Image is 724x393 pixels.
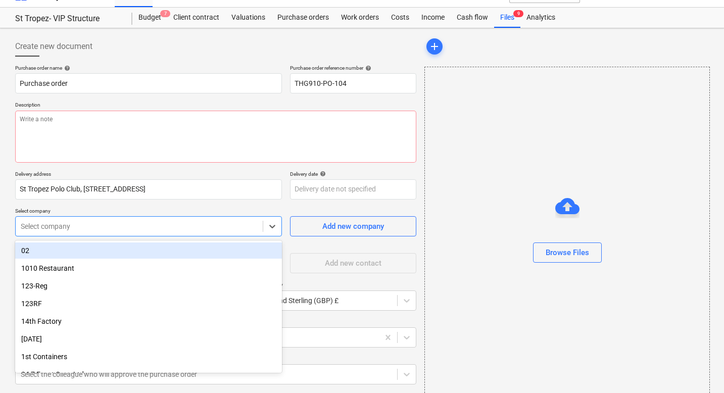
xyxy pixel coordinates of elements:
[15,331,282,347] div: 16/5/2024
[62,65,70,71] span: help
[494,8,520,28] div: Files
[318,171,326,177] span: help
[132,8,167,28] div: Budget
[546,246,589,259] div: Browse Files
[513,10,523,17] span: 9
[322,220,384,233] div: Add new company
[15,14,120,24] div: St Tropez- VIP Structure
[15,40,92,53] span: Create new document
[494,8,520,28] a: Files9
[290,216,416,236] button: Add new company
[290,73,416,93] input: Reference number
[15,349,282,365] div: 1st Containers
[290,179,416,200] input: Delivery date not specified
[225,8,271,28] a: Valuations
[363,65,371,71] span: help
[15,179,282,200] input: Delivery address
[15,208,282,216] p: Select company
[15,260,282,276] div: 1010 Restaurant
[290,65,416,71] div: Purchase order reference number
[533,242,602,263] button: Browse Files
[451,8,494,28] a: Cash flow
[132,8,167,28] a: Budget7
[15,171,282,179] p: Delivery address
[15,102,416,110] p: Description
[673,345,724,393] iframe: Chat Widget
[239,281,416,290] p: Document currency
[160,10,170,17] span: 7
[385,8,415,28] a: Costs
[15,242,282,259] div: 02
[15,313,282,329] div: 14th Factory
[428,40,441,53] span: add
[15,278,282,294] div: 123-Reg
[15,331,282,347] div: [DATE]
[167,8,225,28] a: Client contract
[290,171,416,177] div: Delivery date
[15,296,282,312] div: 123RF
[415,8,451,28] a: Income
[335,8,385,28] a: Work orders
[15,366,282,382] div: 24 7 Event Crew Ltd
[15,65,282,71] div: Purchase order name
[271,8,335,28] a: Purchase orders
[15,73,282,93] input: Document name
[520,8,561,28] a: Analytics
